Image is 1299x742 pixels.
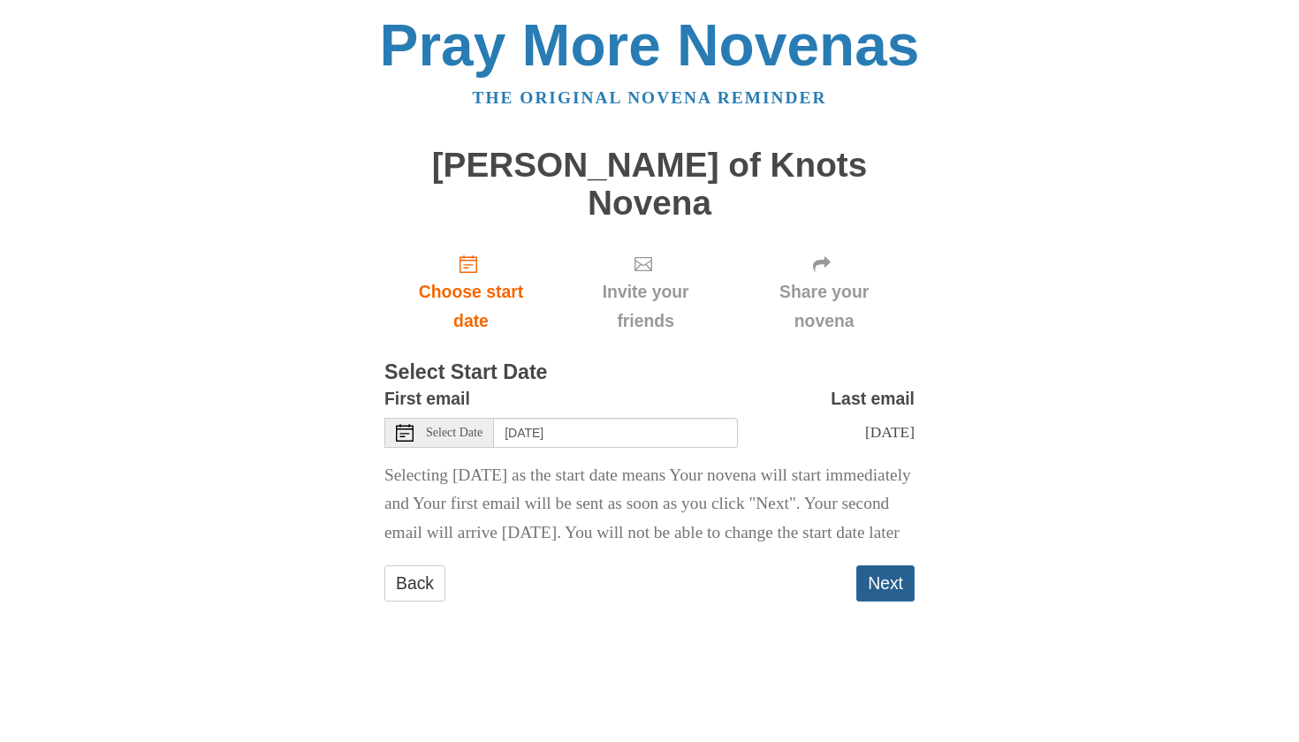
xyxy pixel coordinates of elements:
[384,565,445,602] a: Back
[384,239,558,344] a: Choose start date
[402,277,540,336] span: Choose start date
[558,239,733,344] div: Click "Next" to confirm your start date first.
[856,565,915,602] button: Next
[384,384,470,413] label: First email
[751,277,897,336] span: Share your novena
[831,384,915,413] label: Last email
[733,239,915,344] div: Click "Next" to confirm your start date first.
[384,147,915,222] h1: [PERSON_NAME] of Knots Novena
[384,461,915,549] p: Selecting [DATE] as the start date means Your novena will start immediately and Your first email ...
[494,418,738,448] input: Use the arrow keys to pick a date
[575,277,716,336] span: Invite your friends
[473,88,827,107] a: The original novena reminder
[865,423,915,441] span: [DATE]
[380,12,920,78] a: Pray More Novenas
[426,427,482,439] span: Select Date
[384,361,915,384] h3: Select Start Date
